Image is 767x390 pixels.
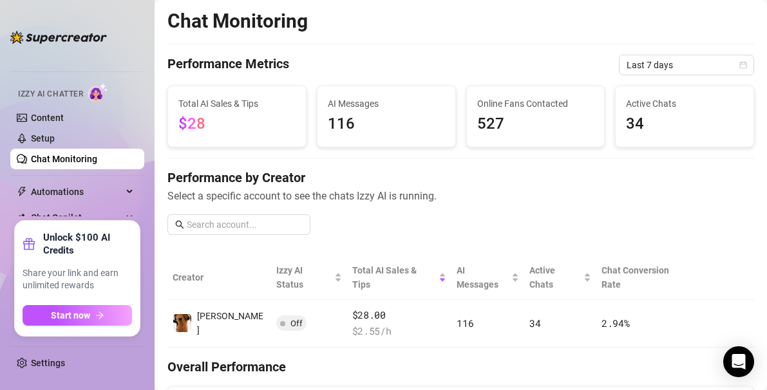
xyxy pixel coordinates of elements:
[457,263,509,292] span: AI Messages
[95,311,104,320] span: arrow-right
[328,112,445,136] span: 116
[477,97,594,111] span: Online Fans Contacted
[477,112,594,136] span: 527
[524,255,596,300] th: Active Chats
[175,220,184,229] span: search
[23,237,35,250] span: gift
[23,267,132,292] span: Share your link and earn unlimited rewards
[352,263,437,292] span: Total AI Sales & Tips
[17,187,27,197] span: thunderbolt
[88,83,108,102] img: AI Chatter
[31,133,55,144] a: Setup
[290,319,303,328] span: Off
[596,255,696,300] th: Chat Conversion Rate
[31,207,122,228] span: Chat Copilot
[23,305,132,326] button: Start nowarrow-right
[31,181,122,202] span: Automations
[18,88,83,100] span: Izzy AI Chatter
[17,213,25,222] img: Chat Copilot
[197,311,263,335] span: [PERSON_NAME]
[352,324,447,339] span: $ 2.55 /h
[451,255,524,300] th: AI Messages
[271,255,347,300] th: Izzy AI Status
[178,97,296,111] span: Total AI Sales & Tips
[31,113,64,123] a: Content
[627,55,746,75] span: Last 7 days
[167,9,308,33] h2: Chat Monitoring
[723,346,754,377] div: Open Intercom Messenger
[601,317,630,330] span: 2.94 %
[31,154,97,164] a: Chat Monitoring
[739,61,747,69] span: calendar
[328,97,445,111] span: AI Messages
[529,263,581,292] span: Active Chats
[457,317,473,330] span: 116
[31,358,65,368] a: Settings
[626,97,743,111] span: Active Chats
[167,55,289,75] h4: Performance Metrics
[43,231,132,257] strong: Unlock $100 AI Credits
[352,308,447,323] span: $28.00
[187,218,303,232] input: Search account...
[347,255,452,300] th: Total AI Sales & Tips
[529,317,540,330] span: 34
[167,255,271,300] th: Creator
[167,169,754,187] h4: Performance by Creator
[626,112,743,136] span: 34
[10,31,107,44] img: logo-BBDzfeDw.svg
[167,188,754,204] span: Select a specific account to see the chats Izzy AI is running.
[276,263,332,292] span: Izzy AI Status
[167,358,754,376] h4: Overall Performance
[173,314,191,332] img: Alelí
[51,310,90,320] span: Start now
[178,115,205,133] span: $28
